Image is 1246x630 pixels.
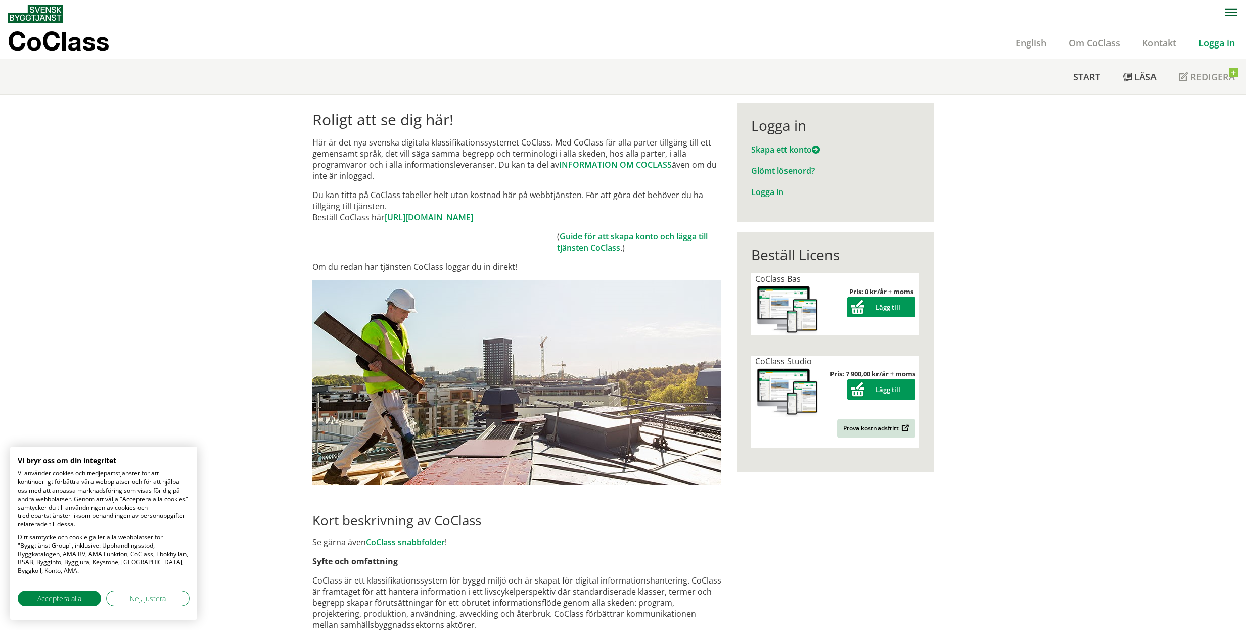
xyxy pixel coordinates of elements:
[557,231,708,253] a: Guide för att skapa konto och lägga till tjänsten CoClass
[312,111,721,129] h1: Roligt att se dig här!
[312,137,721,181] p: Här är det nya svenska digitala klassifikationssystemet CoClass. Med CoClass får alla parter till...
[312,280,721,485] img: login.jpg
[751,165,815,176] a: Glömt lösenord?
[1187,37,1246,49] a: Logga in
[1057,37,1131,49] a: Om CoClass
[1062,59,1112,94] a: Start
[106,591,190,606] button: Justera cookie preferenser
[1131,37,1187,49] a: Kontakt
[755,356,812,367] span: CoClass Studio
[385,212,473,223] a: [URL][DOMAIN_NAME]
[847,379,915,400] button: Lägg till
[8,5,63,23] img: Svensk Byggtjänst
[847,303,915,312] a: Lägg till
[751,144,820,155] a: Skapa ett konto
[751,246,919,263] div: Beställ Licens
[312,189,721,223] p: Du kan titta på CoClass tabeller helt utan kostnad här på webbtjänsten. För att göra det behöver ...
[312,537,721,548] p: Se gärna även !
[751,186,783,198] a: Logga in
[837,419,915,438] a: Prova kostnadsfritt
[312,261,721,272] p: Om du redan har tjänsten CoClass loggar du in direkt!
[18,591,101,606] button: Acceptera alla cookies
[559,159,672,170] a: INFORMATION OM COCLASS
[557,231,721,253] td: ( .)
[755,367,820,418] img: coclass-license.jpg
[849,287,913,296] strong: Pris: 0 kr/år + moms
[130,593,166,604] span: Nej, justera
[1134,71,1157,83] span: Läsa
[8,35,109,47] p: CoClass
[18,533,190,575] p: Ditt samtycke och cookie gäller alla webbplatser för "Byggtjänst Group", inklusive: Upphandlingss...
[37,593,81,604] span: Acceptera alla
[830,369,915,378] strong: Pris: 7 900,00 kr/år + moms
[8,27,131,59] a: CoClass
[1004,37,1057,49] a: English
[755,273,801,284] span: CoClass Bas
[847,297,915,317] button: Lägg till
[1073,71,1100,83] span: Start
[755,284,820,335] img: coclass-license.jpg
[1112,59,1168,94] a: Läsa
[312,556,398,567] strong: Syfte och omfattning
[312,512,721,528] h2: Kort beskrivning av CoClass
[847,385,915,394] a: Lägg till
[900,424,909,432] img: Outbound.png
[18,456,190,465] h2: Vi bryr oss om din integritet
[751,117,919,134] div: Logga in
[366,537,445,548] a: CoClass snabbfolder
[18,469,190,529] p: Vi använder cookies och tredjepartstjänster för att kontinuerligt förbättra våra webbplatser och ...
